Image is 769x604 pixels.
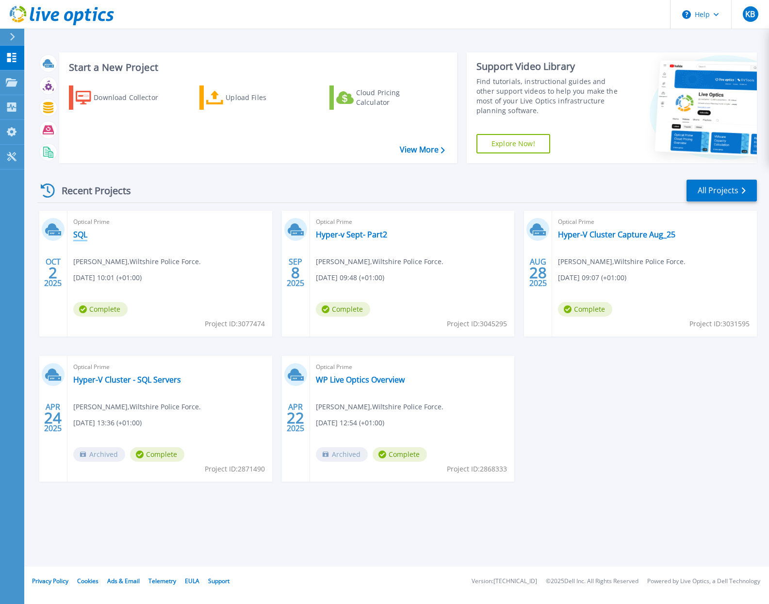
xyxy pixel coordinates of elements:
span: Complete [558,302,612,317]
span: [DATE] 09:48 (+01:00) [316,272,384,283]
span: 2 [49,268,57,277]
a: Cookies [77,577,98,585]
div: APR 2025 [286,400,305,436]
span: Project ID: 2871490 [205,464,265,474]
a: Upload Files [199,85,308,110]
span: [DATE] 13:36 (+01:00) [73,418,142,428]
div: Cloud Pricing Calculator [356,88,434,107]
span: Optical Prime [316,217,509,227]
span: Project ID: 3077474 [205,319,265,329]
span: Optical Prime [558,217,751,227]
span: [PERSON_NAME] , Wiltshire Police Force. [316,402,443,412]
span: Complete [73,302,128,317]
li: © 2025 Dell Inc. All Rights Reserved [546,578,638,585]
div: Support Video Library [476,60,622,73]
span: [DATE] 09:07 (+01:00) [558,272,626,283]
li: Version: [TECHNICAL_ID] [472,578,537,585]
a: All Projects [687,180,757,201]
span: Optical Prime [73,362,266,372]
a: Telemetry [148,577,176,585]
div: APR 2025 [44,400,62,436]
span: Complete [130,447,184,462]
span: Complete [373,447,427,462]
span: 28 [529,268,547,277]
div: Find tutorials, instructional guides and other support videos to help you make the most of your L... [476,77,622,116]
span: Complete [316,302,370,317]
a: Hyper-v Sept- Part2 [316,230,387,239]
div: Download Collector [94,88,171,107]
h3: Start a New Project [69,62,444,73]
div: SEP 2025 [286,255,305,290]
span: 8 [291,268,300,277]
a: Support [208,577,229,585]
span: [PERSON_NAME] , Wiltshire Police Force. [316,256,443,267]
span: [DATE] 10:01 (+01:00) [73,272,142,283]
div: AUG 2025 [529,255,547,290]
span: KB [745,10,755,18]
a: WP Live Optics Overview [316,375,405,385]
span: Archived [73,447,125,462]
a: Explore Now! [476,134,550,153]
span: [DATE] 12:54 (+01:00) [316,418,384,428]
a: Cloud Pricing Calculator [329,85,438,110]
div: Upload Files [226,88,303,107]
span: [PERSON_NAME] , Wiltshire Police Force. [73,256,201,267]
a: Ads & Email [107,577,140,585]
li: Powered by Live Optics, a Dell Technology [647,578,760,585]
span: Project ID: 3045295 [447,319,507,329]
span: [PERSON_NAME] , Wiltshire Police Force. [73,402,201,412]
span: 22 [287,414,304,422]
span: Project ID: 2868333 [447,464,507,474]
a: EULA [185,577,199,585]
a: Download Collector [69,85,177,110]
div: Recent Projects [37,179,144,202]
span: Project ID: 3031595 [689,319,750,329]
a: View More [400,145,445,154]
a: Hyper-V Cluster - SQL Servers [73,375,181,385]
span: Optical Prime [73,217,266,227]
div: OCT 2025 [44,255,62,290]
a: SQL [73,230,87,239]
span: Archived [316,447,368,462]
a: Hyper-V Cluster Capture Aug_25 [558,230,675,239]
span: [PERSON_NAME] , Wiltshire Police Force. [558,256,686,267]
span: 24 [44,414,62,422]
span: Optical Prime [316,362,509,372]
a: Privacy Policy [32,577,68,585]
